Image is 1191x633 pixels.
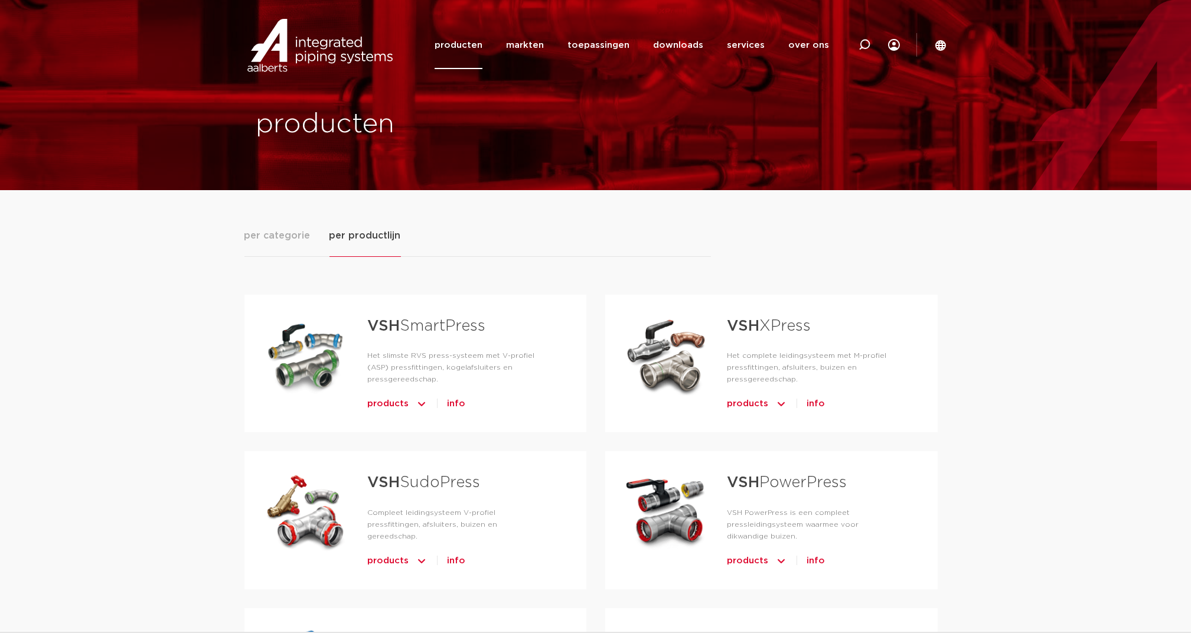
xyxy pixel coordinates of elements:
[775,394,787,413] img: icon-chevron-up-1.svg
[727,552,768,570] span: products
[435,21,482,69] a: producten
[244,229,311,243] span: per categorie
[367,318,485,334] a: VSHSmartPress
[416,552,428,570] img: icon-chevron-up-1.svg
[727,507,899,542] p: VSH PowerPress is een compleet pressleidingsysteem waarmee voor dikwandige buizen.
[506,21,544,69] a: markten
[727,318,759,334] strong: VSH
[367,552,409,570] span: products
[447,394,465,413] a: info
[329,229,401,243] span: per productlijn
[888,21,900,69] div: my IPS
[775,552,787,570] img: icon-chevron-up-1.svg
[727,21,765,69] a: services
[367,475,400,490] strong: VSH
[416,394,428,413] img: icon-chevron-up-1.svg
[653,21,703,69] a: downloads
[567,21,629,69] a: toepassingen
[367,318,400,334] strong: VSH
[788,21,829,69] a: over ons
[367,507,549,542] p: Compleet leidingsysteem V-profiel pressfittingen, afsluiters, buizen en gereedschap.
[727,475,847,490] a: VSHPowerPress
[807,552,825,570] a: info
[727,350,899,385] p: Het complete leidingsysteem met M-profiel pressfittingen, afsluiters, buizen en pressgereedschap.
[727,318,811,334] a: VSHXPress
[367,475,480,490] a: VSHSudoPress
[727,475,759,490] strong: VSH
[367,350,549,385] p: Het slimste RVS press-systeem met V-profiel (ASP) pressfittingen, kogelafsluiters en pressgereeds...
[435,21,829,69] nav: Menu
[447,552,465,570] a: info
[367,394,409,413] span: products
[727,394,768,413] span: products
[256,106,590,143] h1: producten
[807,394,825,413] a: info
